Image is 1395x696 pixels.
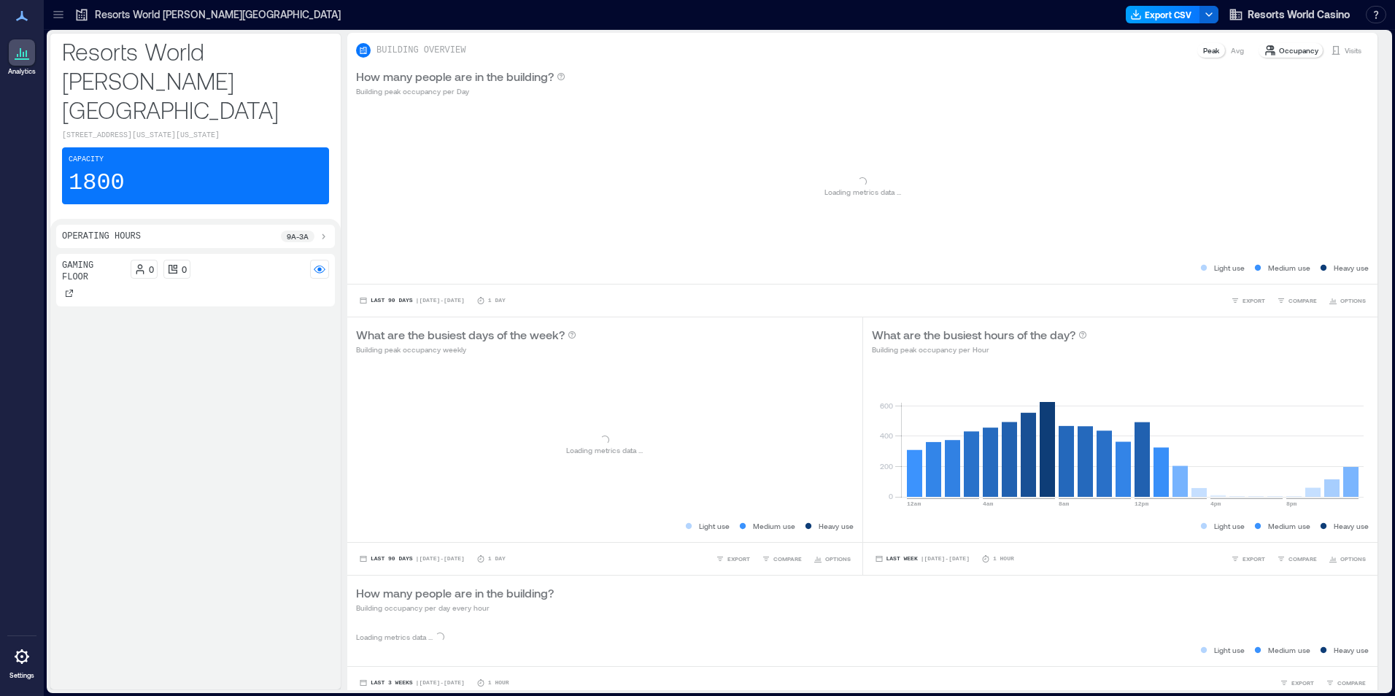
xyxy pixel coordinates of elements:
p: 1 Day [488,554,506,563]
span: COMPARE [1288,554,1317,563]
p: Building occupancy per day every hour [356,602,554,614]
p: 1 Hour [993,554,1014,563]
tspan: 0 [888,492,892,500]
button: Last Week |[DATE]-[DATE] [872,552,973,566]
p: Operating Hours [62,231,141,242]
p: 1 Day [488,296,506,305]
p: Gaming Floor [62,260,125,283]
span: Resorts World Casino [1248,7,1350,22]
a: Analytics [4,35,40,80]
button: EXPORT [1228,293,1268,308]
p: Building peak occupancy per Day [356,85,565,97]
p: What are the busiest days of the week? [356,326,565,344]
p: What are the busiest hours of the day? [872,326,1075,344]
span: EXPORT [1243,554,1265,563]
p: Resorts World [PERSON_NAME][GEOGRAPHIC_DATA] [62,36,329,124]
p: Heavy use [819,520,854,532]
span: COMPARE [1288,296,1317,305]
span: EXPORT [1243,296,1265,305]
p: Loading metrics data ... [356,631,433,643]
p: 1800 [69,169,125,198]
text: 8pm [1286,500,1297,507]
span: OPTIONS [1340,554,1366,563]
span: COMPARE [773,554,802,563]
p: Light use [1214,644,1245,656]
tspan: 400 [879,431,892,440]
button: Last 3 Weeks |[DATE]-[DATE] [356,676,468,690]
span: OPTIONS [825,554,851,563]
span: OPTIONS [1340,296,1366,305]
p: How many people are in the building? [356,68,554,85]
p: How many people are in the building? [356,584,554,602]
p: Loading metrics data ... [566,444,643,456]
p: 0 [149,263,154,275]
span: COMPARE [1337,678,1366,687]
tspan: 200 [879,462,892,471]
p: Settings [9,671,34,680]
text: 4am [983,500,994,507]
text: 12am [907,500,921,507]
p: 0 [182,263,187,275]
p: Capacity [69,154,104,166]
p: Visits [1345,45,1361,56]
button: EXPORT [1277,676,1317,690]
span: EXPORT [727,554,750,563]
p: 1 Hour [488,678,509,687]
button: OPTIONS [1326,552,1369,566]
p: Medium use [1268,262,1310,274]
p: BUILDING OVERVIEW [376,45,465,56]
button: COMPARE [759,552,805,566]
button: COMPARE [1274,552,1320,566]
p: Building peak occupancy per Hour [872,344,1087,355]
p: Occupancy [1279,45,1318,56]
button: EXPORT [713,552,753,566]
button: Resorts World Casino [1224,3,1354,26]
p: Light use [1214,262,1245,274]
button: OPTIONS [1326,293,1369,308]
button: Export CSV [1126,6,1200,23]
tspan: 600 [879,401,892,410]
text: 12pm [1135,500,1148,507]
p: Building peak occupancy weekly [356,344,576,355]
p: Heavy use [1334,520,1369,532]
p: Resorts World [PERSON_NAME][GEOGRAPHIC_DATA] [95,7,341,22]
p: Medium use [1268,520,1310,532]
p: Heavy use [1334,262,1369,274]
p: [STREET_ADDRESS][US_STATE][US_STATE] [62,130,329,142]
p: 9a - 3a [287,231,309,242]
text: 4pm [1210,500,1221,507]
span: EXPORT [1291,678,1314,687]
button: Last 90 Days |[DATE]-[DATE] [356,552,468,566]
p: Light use [699,520,730,532]
text: 8am [1059,500,1070,507]
button: COMPARE [1274,293,1320,308]
p: Medium use [1268,644,1310,656]
p: Avg [1231,45,1244,56]
p: Light use [1214,520,1245,532]
button: OPTIONS [811,552,854,566]
button: EXPORT [1228,552,1268,566]
button: Last 90 Days |[DATE]-[DATE] [356,293,468,308]
p: Analytics [8,67,36,76]
button: COMPARE [1323,676,1369,690]
p: Heavy use [1334,644,1369,656]
p: Peak [1203,45,1219,56]
p: Loading metrics data ... [824,186,901,198]
a: Settings [4,639,39,684]
p: Medium use [753,520,795,532]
